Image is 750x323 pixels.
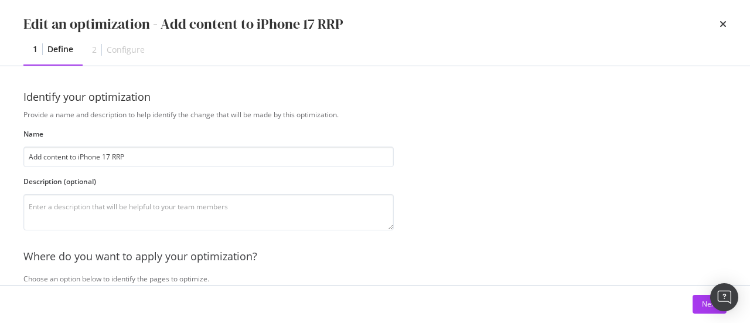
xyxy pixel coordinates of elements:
[23,90,727,105] div: Identify your optimization
[23,147,394,167] input: Enter an optimization name to easily find it back
[107,44,145,56] div: Configure
[23,14,343,34] div: Edit an optimization - Add content to iPhone 17 RRP
[47,43,73,55] div: Define
[702,299,717,309] div: Next
[92,44,97,56] div: 2
[710,283,738,311] div: Open Intercom Messenger
[693,295,727,314] button: Next
[23,129,394,139] label: Name
[720,14,727,34] div: times
[23,176,394,186] label: Description (optional)
[33,43,37,55] div: 1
